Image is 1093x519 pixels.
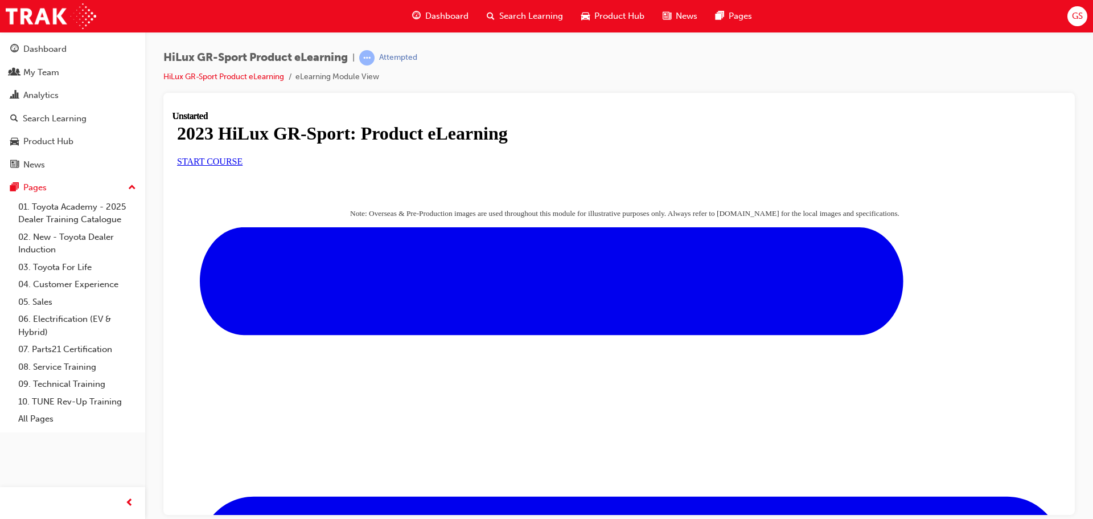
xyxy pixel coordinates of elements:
span: GS [1072,10,1083,23]
span: Product Hub [594,10,644,23]
span: news-icon [663,9,671,23]
a: pages-iconPages [706,5,761,28]
a: car-iconProduct Hub [572,5,654,28]
span: guage-icon [412,9,421,23]
span: search-icon [10,114,18,124]
span: up-icon [128,181,136,195]
a: Search Learning [5,108,141,129]
h1: 2023 HiLux GR-Sport: Product eLearning [5,12,889,33]
div: Product Hub [23,135,73,148]
span: car-icon [10,137,19,147]
a: Analytics [5,85,141,106]
a: HiLux GR-Sport Product eLearning [163,72,284,81]
span: Dashboard [425,10,469,23]
span: car-icon [581,9,590,23]
li: eLearning Module View [295,71,379,84]
img: Trak [6,3,96,29]
a: search-iconSearch Learning [478,5,572,28]
span: News [676,10,697,23]
a: Product Hub [5,131,141,152]
a: 01. Toyota Academy - 2025 Dealer Training Catalogue [14,198,141,228]
a: All Pages [14,410,141,428]
a: 09. Technical Training [14,375,141,393]
a: guage-iconDashboard [403,5,478,28]
span: Note: Overseas & Pre-Production images are used throughout this module for illustrative purposes ... [178,98,727,107]
a: Dashboard [5,39,141,60]
div: News [23,158,45,171]
a: START COURSE [5,46,70,55]
button: Pages [5,177,141,198]
a: 05. Sales [14,293,141,311]
span: search-icon [487,9,495,23]
div: Search Learning [23,112,87,125]
span: Search Learning [499,10,563,23]
a: 03. Toyota For Life [14,259,141,276]
div: My Team [23,66,59,79]
a: 06. Electrification (EV & Hybrid) [14,310,141,341]
span: learningRecordVerb_ATTEMPT-icon [359,50,375,66]
a: 02. New - Toyota Dealer Induction [14,228,141,259]
a: 10. TUNE Rev-Up Training [14,393,141,411]
a: 04. Customer Experience [14,276,141,293]
span: chart-icon [10,91,19,101]
a: 07. Parts21 Certification [14,341,141,358]
a: News [5,154,141,175]
button: GS [1067,6,1087,26]
a: 08. Service Training [14,358,141,376]
span: | [352,51,355,64]
a: news-iconNews [654,5,706,28]
div: Pages [23,181,47,194]
span: Pages [729,10,752,23]
span: guage-icon [10,44,19,55]
div: Analytics [23,89,59,102]
span: HiLux GR-Sport Product eLearning [163,51,348,64]
span: people-icon [10,68,19,78]
button: DashboardMy TeamAnalyticsSearch LearningProduct HubNews [5,36,141,177]
span: pages-icon [10,183,19,193]
div: Attempted [379,52,417,63]
div: Dashboard [23,43,67,56]
span: pages-icon [716,9,724,23]
a: My Team [5,62,141,83]
span: prev-icon [125,496,134,510]
span: news-icon [10,160,19,170]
